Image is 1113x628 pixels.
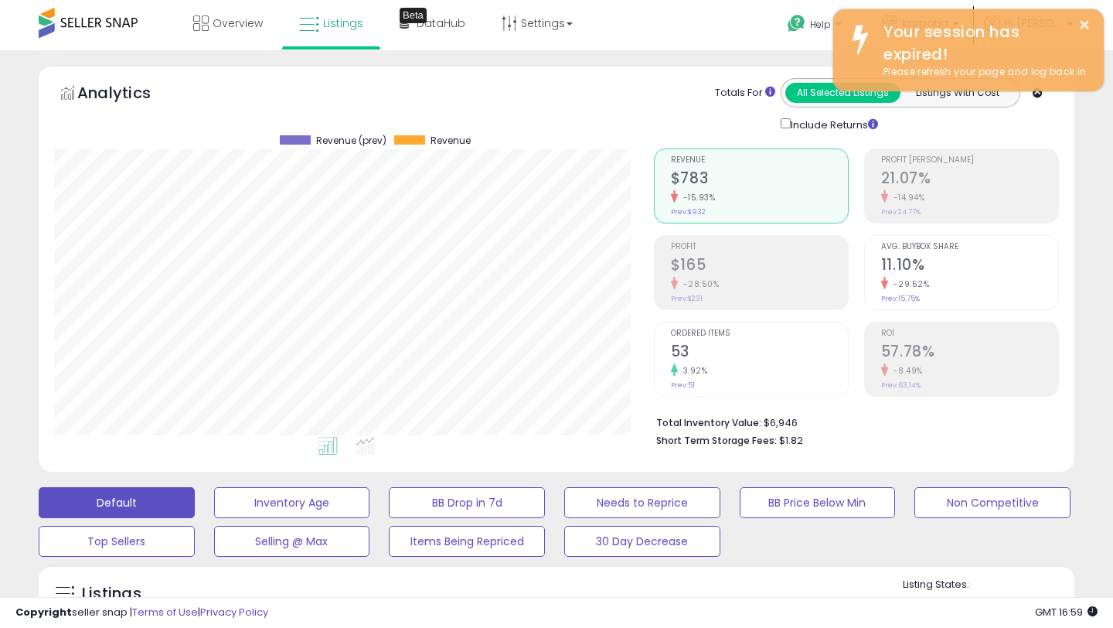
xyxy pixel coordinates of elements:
[200,605,268,619] a: Privacy Policy
[881,294,920,303] small: Prev: 15.75%
[881,156,1058,165] span: Profit [PERSON_NAME]
[914,487,1070,518] button: Non Competitive
[671,256,848,277] h2: $165
[564,526,720,557] button: 30 Day Decrease
[787,14,806,33] i: Get Help
[671,207,706,217] small: Prev: $932
[316,135,386,146] span: Revenue (prev)
[15,606,268,620] div: seller snap | |
[678,278,720,290] small: -28.50%
[671,169,848,190] h2: $783
[881,169,1058,190] h2: 21.07%
[1003,596,1061,609] label: Deactivated
[881,243,1058,251] span: Avg. Buybox Share
[779,433,803,448] span: $1.82
[400,8,427,23] div: Tooltip anchor
[671,156,848,165] span: Revenue
[671,381,695,390] small: Prev: 51
[656,412,1047,431] li: $6,946
[77,82,181,108] h5: Analytics
[775,2,857,50] a: Help
[1078,15,1091,35] button: ×
[881,207,921,217] small: Prev: 24.77%
[903,578,1075,592] p: Listing States:
[656,434,777,447] b: Short Term Storage Fees:
[214,526,370,557] button: Selling @ Max
[769,115,897,133] div: Include Returns
[213,15,263,31] span: Overview
[656,416,761,429] b: Total Inventory Value:
[564,487,720,518] button: Needs to Reprice
[671,329,848,338] span: Ordered Items
[671,243,848,251] span: Profit
[678,192,716,203] small: -15.93%
[900,83,1015,103] button: Listings With Cost
[39,526,195,557] button: Top Sellers
[872,65,1092,80] div: Please refresh your page and log back in
[872,21,1092,65] div: Your session has expired!
[417,15,465,31] span: DataHub
[785,83,900,103] button: All Selected Listings
[888,192,925,203] small: -14.94%
[881,343,1058,363] h2: 57.78%
[881,381,921,390] small: Prev: 63.14%
[888,278,930,290] small: -29.52%
[1035,605,1098,619] span: 2025-09-9 16:59 GMT
[671,294,703,303] small: Prev: $231
[888,365,923,377] small: -8.49%
[15,605,72,619] strong: Copyright
[214,487,370,518] button: Inventory Age
[881,256,1058,277] h2: 11.10%
[671,343,848,363] h2: 53
[389,487,545,518] button: BB Drop in 7d
[82,583,141,605] h5: Listings
[917,596,945,609] label: Active
[431,135,471,146] span: Revenue
[132,605,198,619] a: Terms of Use
[678,365,708,377] small: 3.92%
[389,526,545,557] button: Items Being Repriced
[810,18,831,31] span: Help
[715,86,775,101] div: Totals For
[39,487,195,518] button: Default
[323,15,363,31] span: Listings
[740,487,896,518] button: BB Price Below Min
[881,329,1058,338] span: ROI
